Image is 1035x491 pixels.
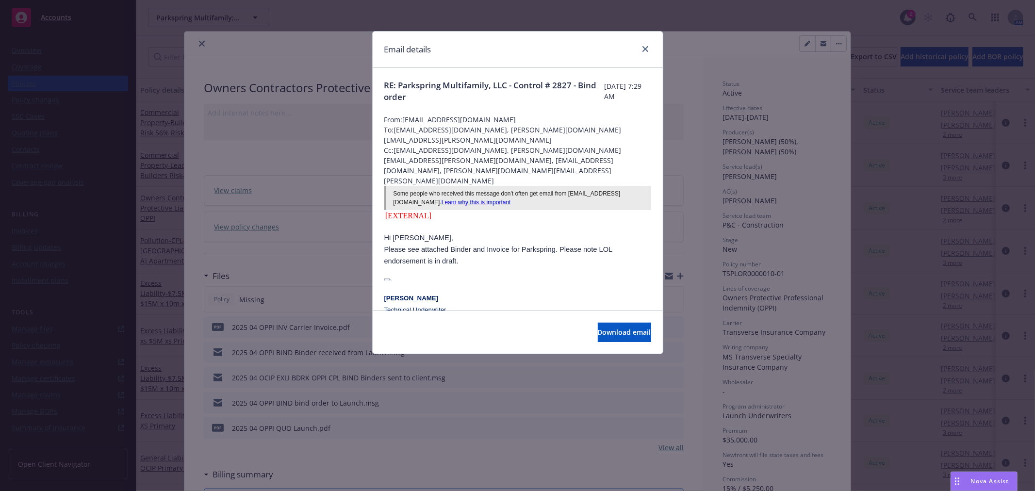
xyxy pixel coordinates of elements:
[384,306,446,313] span: Technical Underwriter
[598,323,651,342] button: Download email
[951,472,1018,491] button: Nova Assist
[951,472,963,491] div: Drag to move
[598,327,651,337] span: Download email
[971,477,1009,485] span: Nova Assist
[384,295,439,302] span: [PERSON_NAME]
